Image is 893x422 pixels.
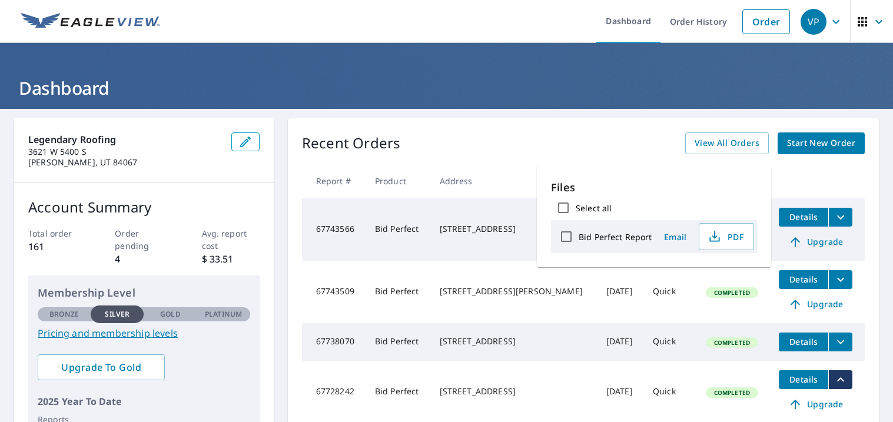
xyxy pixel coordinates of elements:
[695,136,759,151] span: View All Orders
[49,309,79,320] p: Bronze
[742,9,790,34] a: Order
[597,323,643,361] td: [DATE]
[440,223,587,235] div: [STREET_ADDRESS]
[696,164,770,198] th: Status
[779,232,852,251] a: Upgrade
[597,261,643,323] td: [DATE]
[202,252,260,266] p: $ 33.51
[828,370,852,389] button: filesDropdownBtn-67728242
[115,252,172,266] p: 4
[551,180,757,195] p: Files
[779,270,828,289] button: detailsBtn-67743509
[302,198,366,261] td: 67743566
[38,354,165,380] a: Upgrade To Gold
[786,235,845,249] span: Upgrade
[302,164,366,198] th: Report #
[779,208,828,227] button: detailsBtn-67743566
[440,285,587,297] div: [STREET_ADDRESS][PERSON_NAME]
[828,270,852,289] button: filesDropdownBtn-67743509
[801,9,826,35] div: VP
[643,323,696,361] td: Quick
[828,208,852,227] button: filesDropdownBtn-67743566
[643,164,696,198] th: Delivery
[787,136,855,151] span: Start New Order
[302,261,366,323] td: 67743509
[202,227,260,252] p: Avg. report cost
[160,309,180,320] p: Gold
[28,227,86,240] p: Total order
[430,164,597,198] th: Address
[38,326,250,340] a: Pricing and membership levels
[828,333,852,351] button: filesDropdownBtn-67738070
[779,370,828,389] button: detailsBtn-67728242
[707,338,757,347] span: Completed
[707,388,757,397] span: Completed
[779,295,852,314] a: Upgrade
[786,297,845,311] span: Upgrade
[656,228,694,246] button: Email
[786,336,821,347] span: Details
[366,261,430,323] td: Bid Perfect
[643,261,696,323] td: Quick
[779,333,828,351] button: detailsBtn-67738070
[576,202,612,214] label: Select all
[28,240,86,254] p: 161
[115,227,172,252] p: Order pending
[699,223,754,250] button: PDF
[366,198,430,261] td: Bid Perfect
[105,309,130,320] p: Silver
[38,394,250,408] p: 2025 Year To Date
[28,132,222,147] p: Legendary Roofing
[685,132,769,154] a: View All Orders
[440,335,587,347] div: [STREET_ADDRESS]
[302,132,401,154] p: Recent Orders
[786,374,821,385] span: Details
[778,132,865,154] a: Start New Order
[366,323,430,361] td: Bid Perfect
[28,147,222,157] p: 3621 W 5400 S
[579,231,652,242] label: Bid Perfect Report
[28,197,260,218] p: Account Summary
[14,76,879,100] h1: Dashboard
[779,395,852,414] a: Upgrade
[205,309,242,320] p: Platinum
[47,361,155,374] span: Upgrade To Gold
[302,323,366,361] td: 67738070
[661,231,689,242] span: Email
[707,288,757,297] span: Completed
[28,157,222,168] p: [PERSON_NAME], UT 84067
[706,230,744,244] span: PDF
[21,13,160,31] img: EV Logo
[786,211,821,222] span: Details
[38,285,250,301] p: Membership Level
[597,164,643,198] th: Date
[440,386,587,397] div: [STREET_ADDRESS]
[366,164,430,198] th: Product
[786,397,845,411] span: Upgrade
[786,274,821,285] span: Details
